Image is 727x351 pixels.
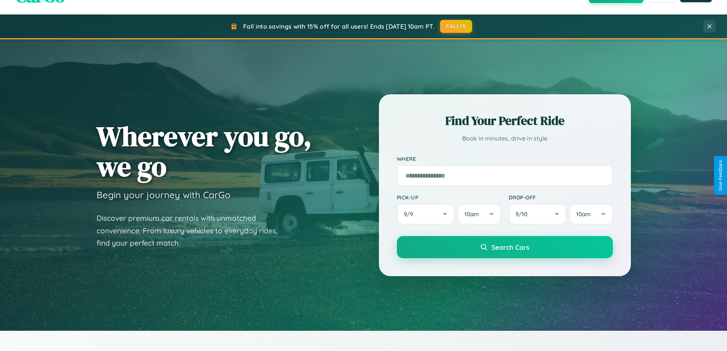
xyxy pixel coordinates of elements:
button: 9/10 [509,204,567,225]
span: 9 / 9 [404,210,417,218]
span: 10am [464,210,479,218]
button: FALL15 [440,20,472,33]
h1: Wherever you go, we go [97,121,312,181]
h2: Find Your Perfect Ride [397,112,613,129]
h3: Begin your journey with CarGo [97,189,231,201]
p: Book in minutes, drive in style [397,133,613,144]
span: 9 / 10 [516,210,531,218]
button: Search Cars [397,236,613,258]
span: 10am [576,210,591,218]
span: Search Cars [492,243,529,251]
button: 10am [569,204,613,225]
span: Fall into savings with 15% off for all users! Ends [DATE] 10am PT. [243,23,434,30]
label: Where [397,155,613,162]
button: 9/9 [397,204,455,225]
label: Drop-off [509,194,613,201]
button: 10am [458,204,501,225]
div: Give Feedback [718,160,723,191]
p: Discover premium car rentals with unmatched convenience. From luxury vehicles to everyday rides, ... [97,212,287,249]
label: Pick-up [397,194,501,201]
